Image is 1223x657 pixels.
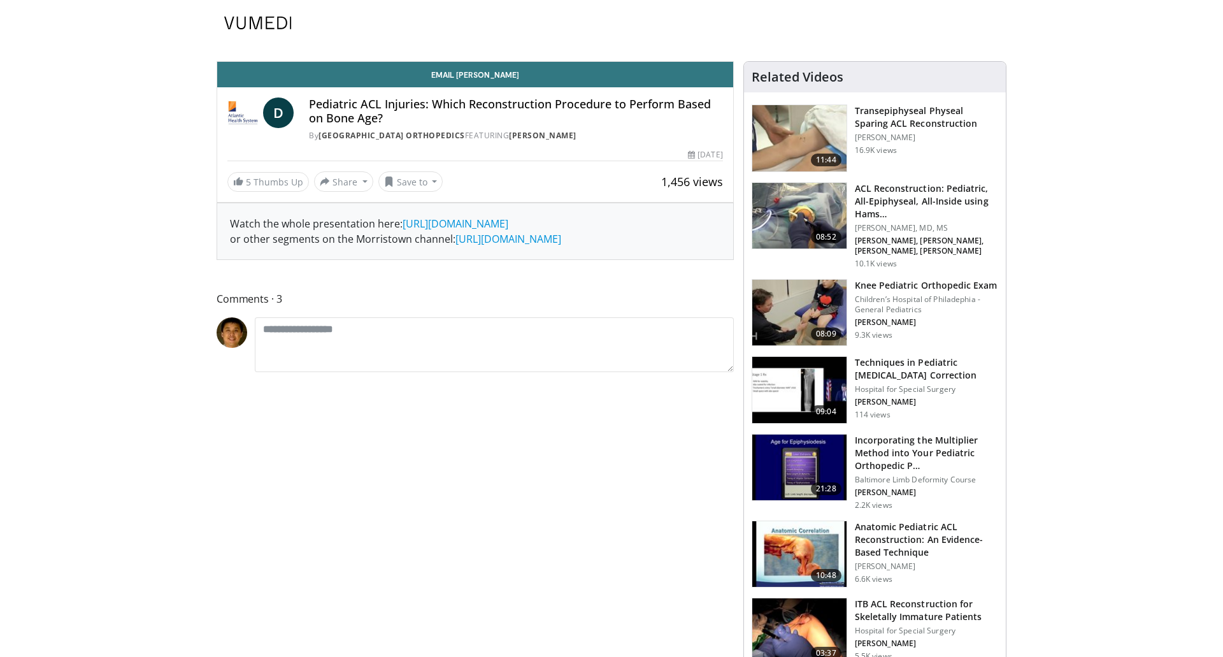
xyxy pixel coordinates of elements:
p: John Herzenberg [855,487,998,498]
h3: Incorporating the Multiplier Method into Your Pediatric Orthopedic Practice [855,434,998,472]
p: 114 views [855,410,890,420]
span: 21:28 [811,482,841,495]
p: Theodore Ganley [855,317,998,328]
img: 273358_0000_1.png.150x105_q85_crop-smart_upscale.jpg [752,105,847,171]
button: Share [314,171,373,192]
a: [PERSON_NAME] [509,130,576,141]
div: [DATE] [688,149,722,161]
img: 06dd3758-1007-4281-a044-1e6e8189cd4d.150x105_q85_crop-smart_upscale.jpg [752,435,847,501]
img: Avatar [217,317,247,348]
a: 21:28 Incorporating the Multiplier Method into Your Pediatric Orthopedic P… Baltimore Limb Deform... [752,434,998,510]
span: 10:48 [811,569,841,582]
span: 08:09 [811,328,841,340]
div: By FEATURING [309,130,723,141]
p: 9.3K views [855,330,892,340]
a: 09:04 Techniques in Pediatric [MEDICAL_DATA] Correction Hospital for Special Surgery [PERSON_NAME... [752,356,998,424]
img: 30e7d7c6-6ff0-4187-ad53-47120f02a606.150x105_q85_crop-smart_upscale.jpg [752,521,847,588]
a: 08:09 Knee Pediatric Orthopedic Exam Children’s Hospital of Philadephia - General Pediatrics [PER... [752,279,998,347]
span: Comments 3 [217,291,734,307]
p: [PERSON_NAME] [855,561,998,572]
img: VuMedi Logo [224,17,292,29]
img: 07f39ecc-9ec5-4f2d-bf21-752d46520d3f.150x105_q85_crop-smart_upscale.jpg [752,280,847,346]
p: Hospital for Special Surgery [855,384,998,394]
p: Daniel W. Green [855,236,998,256]
span: 5 [246,176,251,188]
h3: Knee Pediatric Orthopedic Exam [855,279,998,292]
div: Watch the whole presentation here: or other segments on the Morristown channel: [230,216,720,247]
h3: ACL Reconstruction: Pediatric, All-Epiphyseal, All-Inside using Hamstring Autograft [855,182,998,220]
a: [GEOGRAPHIC_DATA] Orthopedics [318,130,465,141]
p: [PERSON_NAME], MD, MS [855,223,998,233]
h3: Anatomic Pediatric ACL Reconstruction: An Evidence-Based Technique [855,521,998,559]
span: 08:52 [811,231,841,243]
a: 08:52 ACL Reconstruction: Pediatric, All-Epiphyseal, All-Inside using Hams… [PERSON_NAME], MD, MS... [752,182,998,269]
p: Mitchell Bernstein [855,397,998,407]
h3: Transepiphyseal Physeal Sparing ACL Reconstruction [855,105,998,130]
img: 322778_0000_1.png.150x105_q85_crop-smart_upscale.jpg [752,183,847,249]
h3: ITB ACL Reconstruction for Skeletally Immature Patients [855,598,998,623]
span: 1,456 views [661,174,723,189]
span: 11:44 [811,154,841,166]
h4: Pediatric ACL Injuries: Which Reconstruction Procedure to Perform Based on Bone Age? [309,97,723,125]
p: 2.2K views [855,500,892,510]
img: d27d72ac-3072-4e5d-a32c-9a3d389c7a6c.150x105_q85_crop-smart_upscale.jpg [752,357,847,423]
span: 09:04 [811,405,841,418]
p: Children’s Hospital of Philadephia - General Pediatrics [855,294,998,315]
h4: Related Videos [752,69,843,85]
a: 10:48 Anatomic Pediatric ACL Reconstruction: An Evidence-Based Technique [PERSON_NAME] 6.6K views [752,521,998,588]
a: Email [PERSON_NAME] [217,62,733,87]
p: Hospital for Special Surgery [855,626,998,636]
a: 5 Thumbs Up [227,172,309,192]
p: 10.1K views [855,259,897,269]
a: 11:44 Transepiphyseal Physeal Sparing ACL Reconstruction [PERSON_NAME] 16.9K views [752,105,998,172]
h3: Techniques in Pediatric [MEDICAL_DATA] Correction [855,356,998,382]
p: [PERSON_NAME] [855,133,998,143]
p: Robert Marx [855,639,998,649]
img: Morristown Medical Center Orthopedics [227,97,258,128]
a: D [263,97,294,128]
button: Save to [378,171,443,192]
p: 16.9K views [855,145,897,155]
p: 6.6K views [855,574,892,584]
a: [URL][DOMAIN_NAME] [455,232,561,246]
a: [URL][DOMAIN_NAME] [403,217,508,231]
p: Baltimore Limb Deformity Course [855,475,998,485]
